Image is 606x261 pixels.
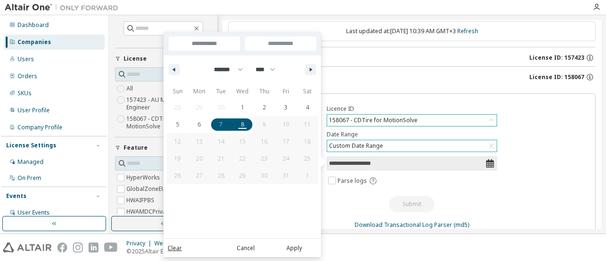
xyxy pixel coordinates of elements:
[126,240,154,247] div: Privacy
[210,116,232,133] button: 7
[18,158,44,166] div: Managed
[163,64,173,89] span: This Week
[163,32,173,48] span: [DATE]
[115,40,211,48] a: Clear all
[263,116,266,133] span: 9
[18,21,49,29] div: Dashboard
[210,167,232,184] button: 28
[124,144,148,152] span: Feature
[275,133,297,150] button: 17
[163,48,173,64] span: [DATE]
[6,142,56,149] div: License Settings
[115,48,211,69] button: License
[219,116,223,133] span: 7
[163,113,173,138] span: This Month
[210,150,232,167] button: 21
[253,84,275,99] span: Thu
[529,73,584,81] span: License ID: 158067
[275,167,297,184] button: 31
[275,99,297,116] button: 3
[163,89,173,113] span: Last Week
[328,115,419,126] div: 158067 - CDTire for MotionSolve
[104,243,118,252] img: youtube.svg
[253,133,275,150] button: 16
[126,83,135,94] label: All
[167,116,188,133] button: 5
[304,133,311,150] span: 18
[304,150,311,167] span: 25
[239,167,246,184] span: 29
[241,116,244,133] span: 8
[18,209,50,216] div: User Events
[232,84,253,99] span: Wed
[297,133,319,150] button: 18
[304,116,311,133] span: 11
[232,167,253,184] button: 29
[188,116,210,133] button: 6
[283,133,289,150] span: 17
[389,196,435,212] button: Submit
[239,133,246,150] span: 15
[210,84,232,99] span: Tue
[18,55,34,63] div: Users
[167,150,188,167] button: 19
[18,72,37,80] div: Orders
[3,243,52,252] img: altair_logo.svg
[174,150,181,167] span: 19
[261,167,267,184] span: 30
[228,47,596,68] button: AU Mechanical EngineerLicense ID: 157423
[18,124,62,131] div: Company Profile
[283,150,289,167] span: 24
[223,243,268,253] button: Cancel
[338,177,367,185] span: Parse logs
[275,150,297,167] button: 24
[283,116,289,133] span: 10
[297,116,319,133] button: 11
[328,141,384,151] div: Custom Date Range
[271,243,317,253] button: Apply
[176,116,179,133] span: 5
[529,54,584,62] span: License ID: 157423
[18,174,41,182] div: On Prem
[126,206,200,217] label: HWAMDCPrivateAuthoring
[126,183,168,195] label: GlobalZoneEU
[218,150,224,167] span: 21
[228,67,596,88] button: CDTire for MotionSolveLicense ID: 158067
[327,115,497,126] div: 158067 - CDTire for MotionSolve
[188,150,210,167] button: 20
[232,150,253,167] button: 22
[174,167,181,184] span: 26
[297,84,319,99] span: Sat
[218,133,224,150] span: 14
[261,150,267,167] span: 23
[196,133,203,150] span: 13
[239,150,246,167] span: 22
[306,99,309,116] span: 4
[327,131,497,138] label: Date Range
[167,84,188,99] span: Sun
[327,140,497,152] div: Custom Date Range
[174,133,181,150] span: 12
[228,21,596,41] div: Last updated at: [DATE] 10:39 AM GMT+3
[18,107,50,114] div: User Profile
[188,133,210,150] button: 13
[6,192,27,200] div: Events
[261,133,267,150] span: 16
[5,3,123,12] img: Altair One
[163,138,173,162] span: Last Month
[275,84,297,99] span: Fri
[126,247,273,255] p: © 2025 Altair Engineering, Inc. All Rights Reserved.
[89,243,98,252] img: linkedin.svg
[167,167,188,184] button: 26
[115,137,211,158] button: Feature
[253,150,275,167] button: 23
[167,133,188,150] button: 12
[126,172,162,183] label: HyperWorks
[355,221,452,229] a: Download Transactional Log Parser
[218,167,224,184] span: 28
[283,167,289,184] span: 31
[210,133,232,150] button: 14
[126,195,156,206] label: HWAIFPBS
[197,116,201,133] span: 6
[327,105,497,113] label: Licence ID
